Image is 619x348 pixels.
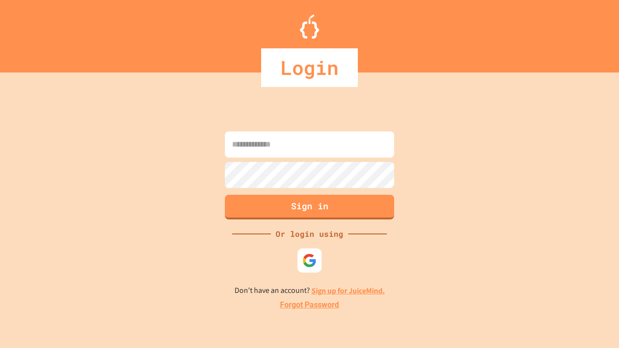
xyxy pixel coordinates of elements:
[271,228,348,240] div: Or login using
[539,267,609,308] iframe: chat widget
[302,253,317,268] img: google-icon.svg
[280,299,339,311] a: Forgot Password
[235,285,385,297] p: Don't have an account?
[225,195,394,219] button: Sign in
[311,286,385,296] a: Sign up for JuiceMind.
[261,48,358,87] div: Login
[578,309,609,338] iframe: chat widget
[300,14,319,39] img: Logo.svg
